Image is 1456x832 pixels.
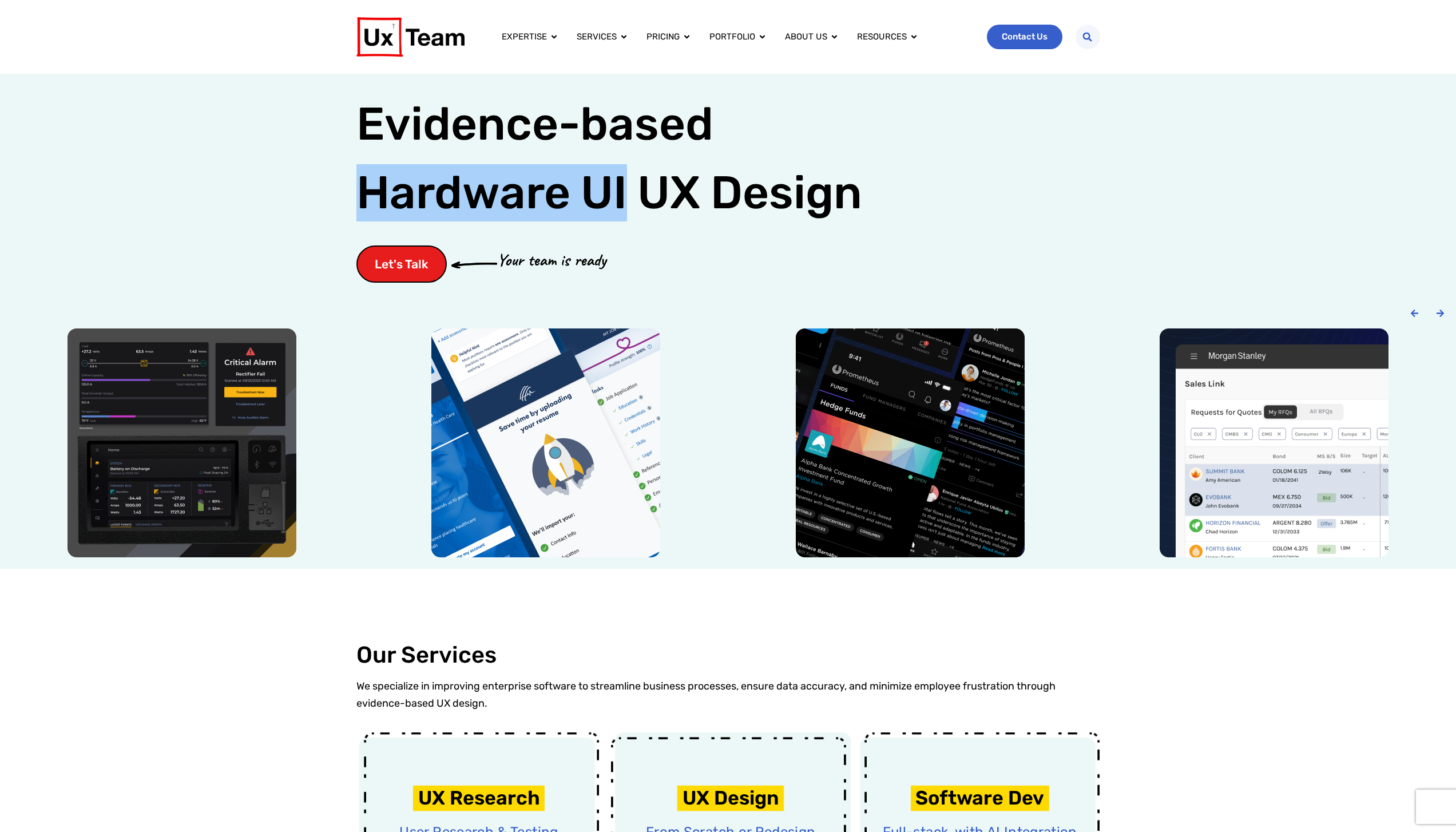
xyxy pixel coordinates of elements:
[356,245,447,283] a: Let's Talk
[1399,777,1456,832] iframe: Chat Widget
[68,328,296,557] img: Power conversion company hardware UI device ux design
[709,30,755,43] a: Portfolio
[637,164,862,221] span: UX Design
[1160,328,1388,557] img: Morgan Stanley trading floor application design
[497,247,606,273] p: Your team is ready
[356,90,862,227] h1: Evidence-based
[375,258,429,270] span: Let's Talk
[646,30,680,43] a: Pricing
[1436,309,1445,318] div: Next slide
[987,25,1062,49] a: Contact Us
[14,159,445,169] span: Subscribe to UX Team newsletter.
[1104,328,1445,557] div: 4 / 6
[11,328,1445,557] div: Carousel
[11,328,352,557] div: 1 / 6
[375,328,716,557] div: 2 / 6
[785,30,827,43] a: About us
[356,678,1100,712] p: We specialize in improving enterprise software to streamline business processes, ensure data accu...
[493,26,978,48] div: Menu Toggle
[356,164,627,221] span: Hardware UI
[3,161,10,168] input: Subscribe to UX Team newsletter.
[431,328,660,557] img: SHC medical job application mobile app
[502,30,547,43] a: Expertise
[740,328,1081,557] div: 3 / 6
[356,17,465,57] img: UX Team Logo
[1410,309,1419,318] div: Previous slide
[796,328,1025,557] img: Prometheus alts social media mobile app design
[1002,33,1048,41] span: Contact Us
[577,30,617,43] a: Services
[451,261,497,268] img: arrow-cta
[857,30,907,43] a: Resources
[493,26,978,48] nav: Menu
[1076,25,1100,49] div: Search
[225,1,265,10] span: Last Name
[356,642,1100,668] h2: Our Services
